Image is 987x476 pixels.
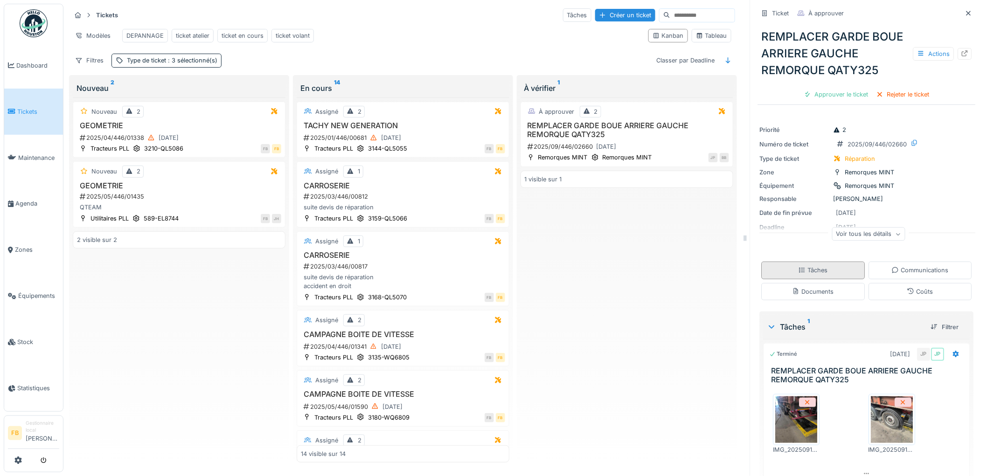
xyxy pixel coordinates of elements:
div: IMG_20250918_145434.jpg [869,445,916,454]
div: 2025/04/446/01341 [303,341,505,352]
a: Zones [4,227,63,273]
div: [DATE] [890,350,911,359]
div: Classer par Deadline [653,54,719,67]
span: Dashboard [16,61,59,70]
sup: 14 [334,83,340,94]
img: c2iii9u981uefyoaqo6kybzrom2i [776,396,818,443]
div: Remorques MINT [845,181,895,190]
div: 1 [358,237,360,246]
div: Nouveau [91,167,117,176]
div: Utilitaires PLL [90,214,129,223]
div: DEPANNAGE [126,31,164,40]
div: Date de fin prévue [760,208,830,217]
div: ticket volant [276,31,310,40]
div: Coûts [907,287,933,296]
h3: GEOMETRIE [77,121,281,130]
div: 3210-QL5086 [144,144,183,153]
div: 2 [137,167,140,176]
a: Maintenance [4,135,63,181]
div: 1 [358,167,360,176]
div: Réparation [845,154,876,163]
span: Statistiques [17,384,59,393]
span: Équipements [18,291,59,300]
sup: 1 [808,321,810,332]
h3: CARROSERIE [301,181,505,190]
span: Tickets [17,107,59,116]
div: Tableau [696,31,727,40]
div: [DATE] [382,402,403,411]
div: Actions [913,47,954,61]
a: Agenda [4,181,63,227]
div: Terminé [770,350,798,358]
div: FB [496,413,505,422]
div: Tracteurs PLL [90,144,129,153]
div: Communications [892,266,949,275]
div: Assigné [315,376,338,385]
div: Ticket [772,9,789,18]
div: ticket atelier [176,31,209,40]
div: BB [720,153,729,162]
div: Filtres [71,54,108,67]
div: Rejeter le ticket [873,88,934,101]
div: Assigné [315,436,338,445]
div: Modèles [71,29,115,42]
div: Nouveau [76,83,282,94]
div: Tâches [799,266,828,275]
div: 2025/03/446/00817 [303,262,505,271]
div: JP [709,153,718,162]
div: 2025/05/446/01435 [79,192,281,201]
a: FB Gestionnaire local[PERSON_NAME] [8,420,59,449]
sup: 2 [111,83,114,94]
div: 1 visible sur 1 [525,175,562,184]
div: Créer un ticket [595,9,655,21]
div: Tracteurs PLL [314,144,353,153]
div: 2 visible sur 2 [77,235,117,244]
div: FB [496,293,505,302]
a: Dashboard [4,42,63,89]
div: Tracteurs PLL [314,293,353,302]
img: Badge_color-CXgf-gQk.svg [20,9,48,37]
h3: TACHY NEW GENERATION [301,121,505,130]
sup: 1 [558,83,560,94]
div: FB [485,413,494,422]
span: Stock [17,338,59,346]
div: REMPLACER GARDE BOUE ARRIERE GAUCHE REMORQUE QATY325 [758,25,976,83]
div: 589-EL8744 [144,214,179,223]
div: 2 [358,376,361,385]
div: Tâches [563,8,591,22]
div: [DATE] [597,142,617,151]
span: Maintenance [18,153,59,162]
div: [DATE] [159,133,179,142]
div: 3135-WQ6805 [368,353,410,362]
div: 2 [594,107,598,116]
a: Tickets [4,89,63,135]
span: Zones [15,245,59,254]
div: Numéro de ticket [760,140,830,149]
div: 2 [137,107,140,116]
div: 2 [358,107,361,116]
div: FB [261,144,270,153]
div: 2025/05/446/01590 [303,401,505,413]
div: Assigné [315,237,338,246]
div: FB [485,353,494,362]
h3: CAMPAGNE BOITE DE VITESSE [301,330,505,339]
div: Tracteurs PLL [314,214,353,223]
div: FB [485,293,494,302]
div: À approuver [809,9,844,18]
div: Remorques MINT [538,153,588,162]
div: Kanban [653,31,684,40]
div: Nouveau [91,107,117,116]
h3: CARROSERIE [301,251,505,260]
div: Remorques MINT [603,153,652,162]
div: Responsable [760,194,830,203]
div: FB [496,214,505,223]
div: 2 [358,316,361,324]
a: Équipements [4,273,63,319]
div: Assigné [315,316,338,324]
div: Priorité [760,125,830,134]
div: 2025/09/446/02660 [848,140,907,149]
div: JP [931,348,945,361]
div: FB [485,214,494,223]
div: JH [272,214,281,223]
div: FB [272,144,281,153]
